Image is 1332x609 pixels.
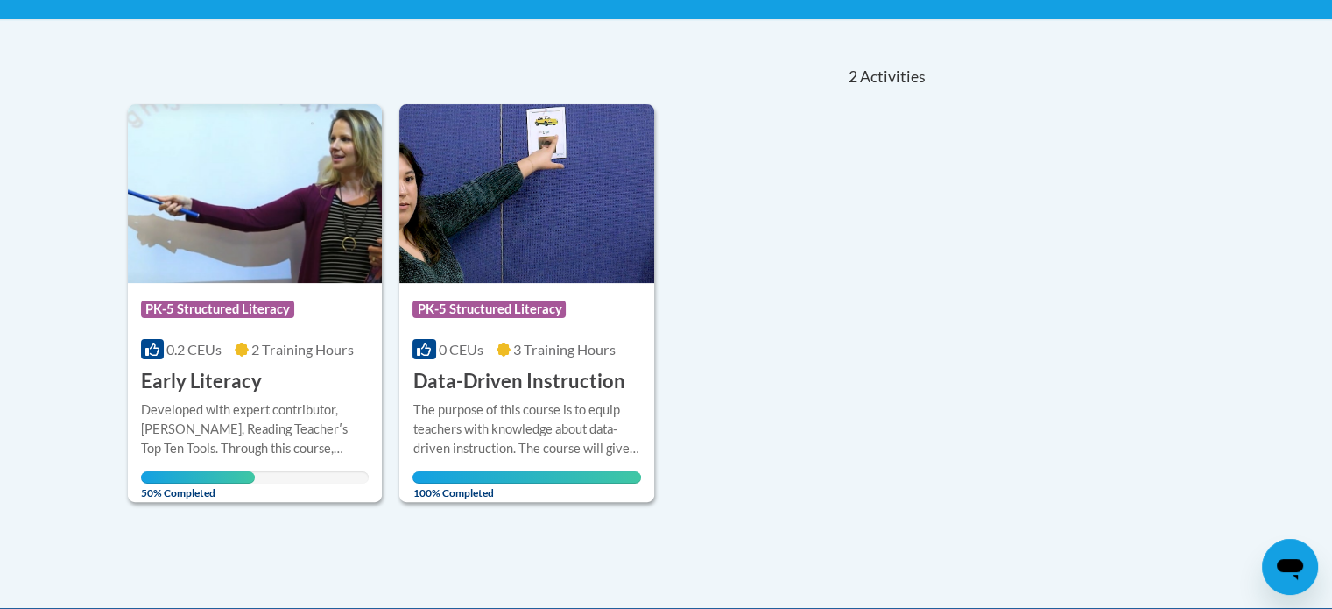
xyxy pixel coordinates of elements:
a: Course LogoPK-5 Structured Literacy0 CEUs3 Training Hours Data-Driven InstructionThe purpose of t... [399,104,654,502]
span: 0 CEUs [439,341,483,358]
div: Developed with expert contributor, [PERSON_NAME], Reading Teacherʹs Top Ten Tools. Through this c... [141,400,370,458]
span: 3 Training Hours [513,341,616,358]
h3: Early Literacy [141,368,262,395]
span: 2 Training Hours [251,341,354,358]
iframe: Button to launch messaging window [1262,539,1318,595]
a: Course LogoPK-5 Structured Literacy0.2 CEUs2 Training Hours Early LiteracyDeveloped with expert c... [128,104,383,502]
span: Activities [860,67,926,87]
div: Your progress [412,471,641,484]
span: 100% Completed [412,471,641,499]
span: PK-5 Structured Literacy [141,301,294,318]
span: 2 [848,67,856,87]
img: Course Logo [128,104,383,283]
span: 50% Completed [141,471,255,499]
img: Course Logo [399,104,654,283]
span: 0.2 CEUs [166,341,222,358]
span: PK-5 Structured Literacy [412,301,566,318]
div: The purpose of this course is to equip teachers with knowledge about data-driven instruction. The... [412,400,641,458]
h3: Data-Driven Instruction [412,368,624,395]
div: Your progress [141,471,255,484]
